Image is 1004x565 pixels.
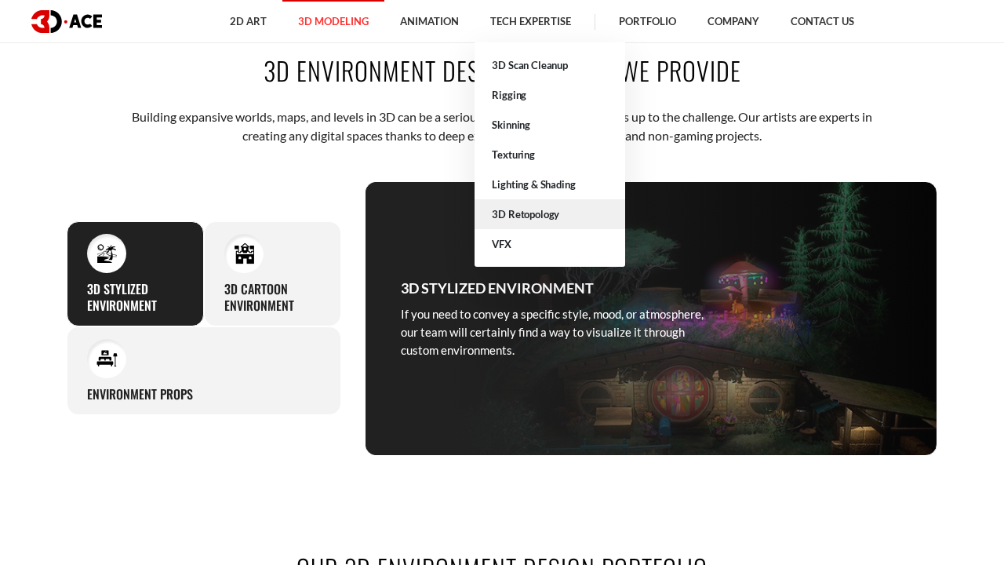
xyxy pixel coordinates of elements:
a: 3D Retopology [475,199,625,229]
a: Rigging [475,80,625,110]
h3: 3D STYLIZED ENVIRONMENT [401,277,594,299]
p: Building expansive worlds, maps, and levels in 3D can be a serious undertaking, but 3D-Ace is up ... [116,108,889,146]
h3: 3D STYLIZED ENVIRONMENT [87,281,184,314]
a: VFX [475,229,625,259]
h3: Environment props [87,386,193,403]
img: 3D STYLIZED ENVIRONMENT [96,243,118,264]
img: Environment props [96,348,118,370]
p: If you need to convey a specific style, mood, or atmosphere, our team will certainly find a way t... [401,305,722,360]
img: logo dark [31,10,102,33]
h3: 3D Cartoon Environment [224,281,321,314]
h2: 3D ENVIRONMENT DESIGN SERVICES WE PROVIDE [67,53,937,88]
a: Skinning [475,110,625,140]
a: Texturing [475,140,625,169]
a: Lighting & Shading [475,169,625,199]
img: 3D Cartoon Environment [234,243,255,264]
a: 3D Scan Cleanup [475,50,625,80]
